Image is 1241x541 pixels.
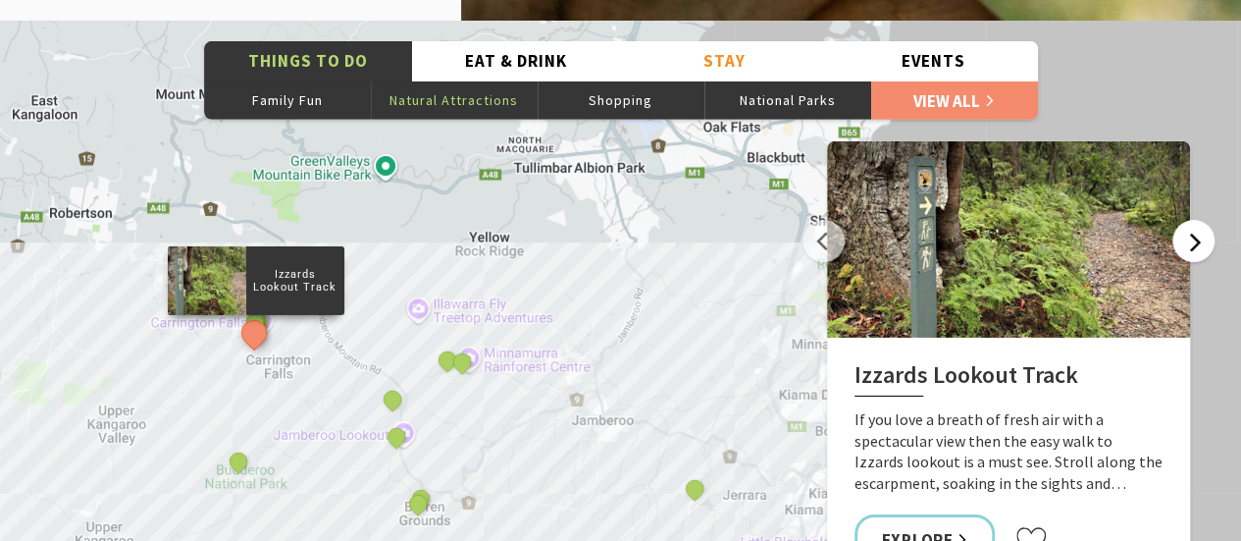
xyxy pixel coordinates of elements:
[871,81,1038,120] a: View All
[1172,220,1215,262] button: Next
[226,450,251,475] button: See detail about Budderoo National Park
[435,348,460,373] button: See detail about The Falls Walk, Budderoo National Park
[204,81,371,120] button: Family Fun
[245,265,343,297] p: Izzards Lookout Track
[379,387,404,412] button: See detail about Budderoo Track
[854,409,1163,494] p: If you love a breath of fresh air with a spectacular view then the easy walk to Izzards lookout i...
[235,315,272,352] button: See detail about Izzards Lookout Track
[802,220,845,262] button: Previous
[371,81,538,120] button: Natural Attractions
[412,41,621,81] button: Eat & Drink
[404,492,430,517] button: See detail about Cooks Nose Walking Track
[704,81,871,120] button: National Parks
[854,361,1163,397] h2: Izzards Lookout Track
[448,350,474,375] button: See detail about Rainforest Loop Walk, Budderoo National Park
[621,41,830,81] button: Stay
[829,41,1038,81] button: Events
[538,81,704,120] button: Shopping
[682,476,707,502] button: See detail about Jerrara Wetlands
[204,41,413,81] button: Things To Do
[384,424,409,450] button: See detail about Jamberoo lookout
